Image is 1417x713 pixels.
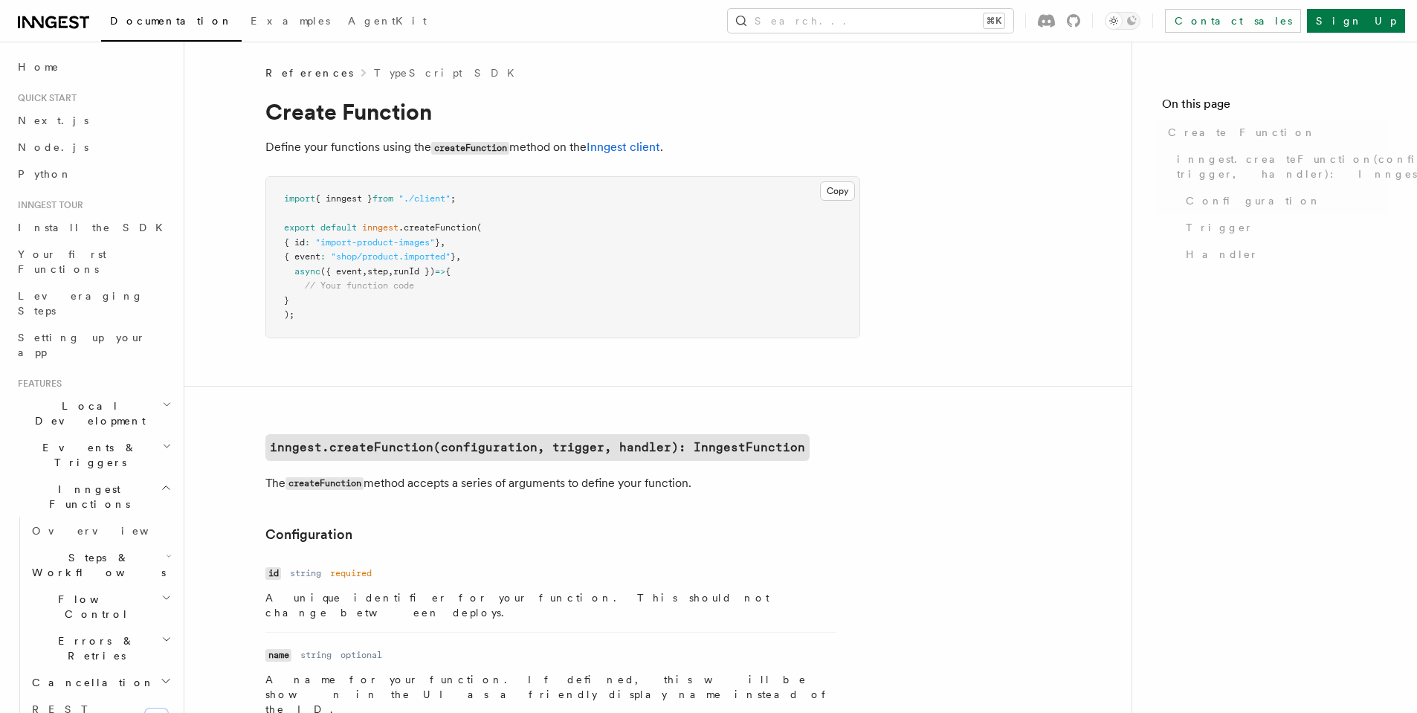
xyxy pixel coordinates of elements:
a: AgentKit [339,4,436,40]
code: name [265,649,291,662]
span: async [294,266,320,277]
dd: string [300,649,332,661]
span: Overview [32,525,185,537]
span: , [362,266,367,277]
span: Cancellation [26,675,155,690]
span: // Your function code [305,280,414,291]
span: } [284,295,289,306]
span: Inngest Functions [12,482,161,512]
span: Handler [1186,247,1259,262]
a: TypeScript SDK [374,65,523,80]
span: Setting up your app [18,332,146,358]
span: Examples [251,15,330,27]
a: Create Function [1162,119,1387,146]
button: Flow Control [26,586,175,627]
a: Setting up your app [12,324,175,366]
span: References [265,65,353,80]
span: ); [284,309,294,320]
a: Configuration [1180,187,1387,214]
span: Features [12,378,62,390]
a: Configuration [265,524,352,545]
code: id [265,567,281,580]
span: AgentKit [348,15,427,27]
span: Node.js [18,141,88,153]
span: Next.js [18,114,88,126]
span: Inngest tour [12,199,83,211]
span: step [367,266,388,277]
a: Handler [1180,241,1387,268]
button: Inngest Functions [12,476,175,517]
button: Search...⌘K [728,9,1013,33]
span: , [440,237,445,248]
a: Overview [26,517,175,544]
code: createFunction [431,142,509,155]
button: Errors & Retries [26,627,175,669]
code: createFunction [285,477,364,490]
a: inngest.createFunction(configuration, trigger, handler): InngestFunction [1171,146,1387,187]
a: Install the SDK [12,214,175,241]
p: The method accepts a series of arguments to define your function. [265,473,860,494]
dd: optional [340,649,382,661]
span: Local Development [12,399,162,428]
span: Errors & Retries [26,633,161,663]
span: Documentation [110,15,233,27]
span: { event [284,251,320,262]
span: ({ event [320,266,362,277]
a: Home [12,54,175,80]
button: Local Development [12,393,175,434]
button: Events & Triggers [12,434,175,476]
a: Contact sales [1165,9,1301,33]
span: } [451,251,456,262]
span: "shop/product.imported" [331,251,451,262]
a: Leveraging Steps [12,283,175,324]
span: Steps & Workflows [26,550,166,580]
a: Documentation [101,4,242,42]
a: Next.js [12,107,175,134]
a: Python [12,161,175,187]
span: Home [18,59,59,74]
span: import [284,193,315,204]
a: Trigger [1180,214,1387,241]
span: export [284,222,315,233]
button: Copy [820,181,855,201]
span: , [388,266,393,277]
span: } [435,237,440,248]
span: .createFunction [398,222,477,233]
p: Define your functions using the method on the . [265,137,860,158]
span: Install the SDK [18,222,172,233]
kbd: ⌘K [984,13,1004,28]
span: Create Function [1168,125,1316,140]
span: Your first Functions [18,248,106,275]
a: Inngest client [587,140,660,154]
span: : [305,237,310,248]
button: Cancellation [26,669,175,696]
h1: Create Function [265,98,860,125]
dd: string [290,567,321,579]
span: { [445,266,451,277]
span: inngest [362,222,398,233]
span: "./client" [398,193,451,204]
p: A unique identifier for your function. This should not change between deploys. [265,590,836,620]
span: "import-product-images" [315,237,435,248]
a: Your first Functions [12,241,175,283]
button: Steps & Workflows [26,544,175,586]
a: Node.js [12,134,175,161]
span: , [456,251,461,262]
span: ; [451,193,456,204]
span: runId }) [393,266,435,277]
span: Flow Control [26,592,161,622]
span: { id [284,237,305,248]
button: Toggle dark mode [1105,12,1140,30]
span: : [320,251,326,262]
a: Sign Up [1307,9,1405,33]
span: Python [18,168,72,180]
span: Quick start [12,92,77,104]
span: Leveraging Steps [18,290,143,317]
dd: required [330,567,372,579]
a: inngest.createFunction(configuration, trigger, handler): InngestFunction [265,434,810,461]
span: default [320,222,357,233]
span: from [372,193,393,204]
span: { inngest } [315,193,372,204]
span: ( [477,222,482,233]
